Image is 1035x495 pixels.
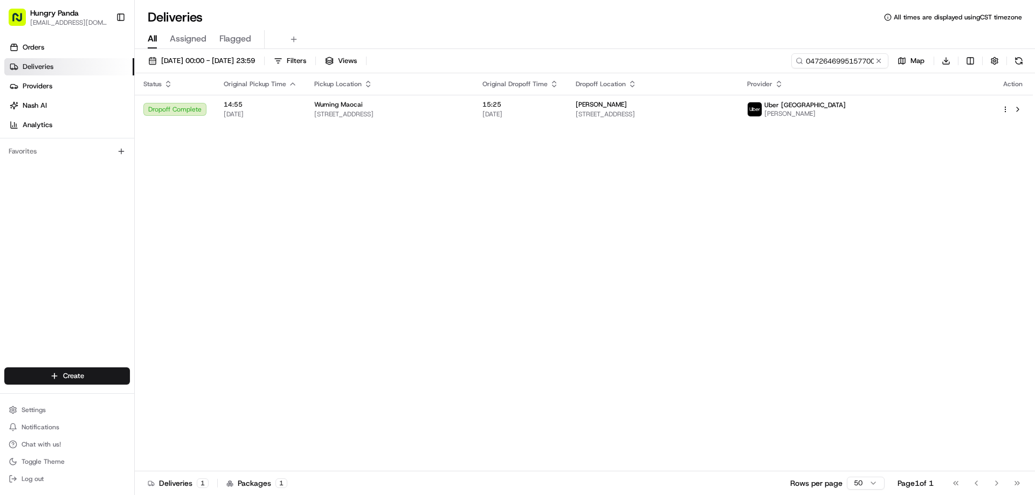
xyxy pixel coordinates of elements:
a: Analytics [4,116,134,134]
button: Notifications [4,420,130,435]
span: Toggle Theme [22,457,65,466]
span: Original Pickup Time [224,80,286,88]
button: Filters [269,53,311,68]
button: [EMAIL_ADDRESS][DOMAIN_NAME] [30,18,107,27]
button: Hungry Panda [30,8,79,18]
span: All [148,32,157,45]
button: Create [4,367,130,385]
input: Type to search [791,53,888,68]
button: [DATE] 00:00 - [DATE] 23:59 [143,53,260,68]
span: Wuming Maocai [314,100,363,109]
span: Deliveries [23,62,53,72]
span: Status [143,80,162,88]
button: Hungry Panda[EMAIL_ADDRESS][DOMAIN_NAME] [4,4,112,30]
div: Page 1 of 1 [898,478,934,489]
span: 15:25 [482,100,558,109]
div: 1 [275,478,287,488]
span: Uber [GEOGRAPHIC_DATA] [764,101,846,109]
span: Log out [22,475,44,483]
span: Assigned [170,32,206,45]
div: Deliveries [148,478,209,489]
span: Provider [747,80,772,88]
span: Dropoff Location [576,80,626,88]
span: 14:55 [224,100,297,109]
a: Providers [4,78,134,95]
span: [STREET_ADDRESS] [314,110,465,118]
span: Orders [23,43,44,52]
button: Settings [4,402,130,417]
button: Map [893,53,929,68]
span: Map [910,56,924,66]
span: [PERSON_NAME] [576,100,627,109]
div: Packages [226,478,287,489]
span: Flagged [219,32,251,45]
span: Views [338,56,357,66]
span: Chat with us! [22,440,61,449]
span: Analytics [23,120,52,130]
button: Log out [4,471,130,486]
span: Filters [287,56,306,66]
span: Providers [23,81,52,91]
span: Notifications [22,423,59,431]
button: Toggle Theme [4,454,130,469]
span: Nash AI [23,101,47,110]
span: Create [63,371,84,381]
button: Refresh [1011,53,1026,68]
button: Chat with us! [4,437,130,452]
img: uber-new-logo.jpeg [748,102,762,116]
span: Settings [22,406,46,414]
div: Favorites [4,143,130,160]
span: [PERSON_NAME] [764,109,846,118]
span: All times are displayed using CST timezone [894,13,1022,22]
p: Rows per page [790,478,843,489]
span: [DATE] [224,110,297,118]
a: Deliveries [4,58,134,75]
a: Orders [4,39,134,56]
span: [DATE] 00:00 - [DATE] 23:59 [161,56,255,66]
span: [DATE] [482,110,558,118]
span: Pickup Location [314,80,362,88]
span: Original Dropoff Time [482,80,548,88]
span: [STREET_ADDRESS] [576,110,730,118]
h1: Deliveries [148,9,203,26]
button: Views [320,53,362,68]
div: Action [1002,80,1024,88]
div: 1 [197,478,209,488]
a: Nash AI [4,97,134,114]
